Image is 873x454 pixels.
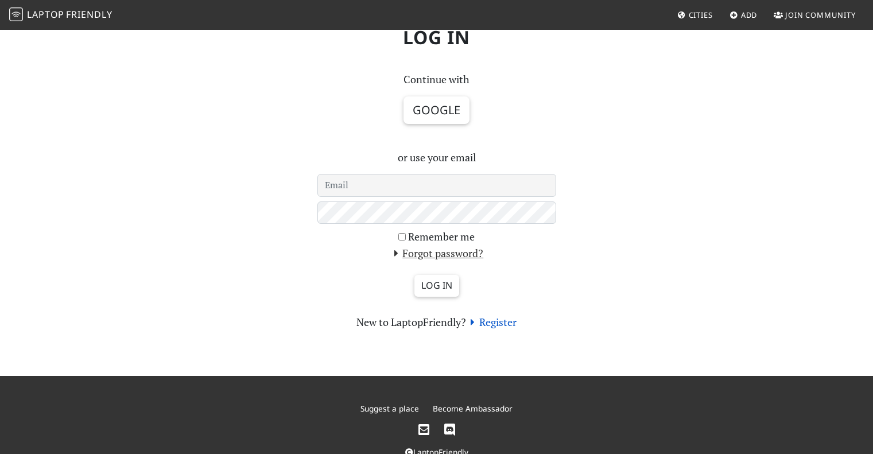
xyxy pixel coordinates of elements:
span: Cities [689,10,713,20]
a: Forgot password? [390,246,484,260]
section: New to LaptopFriendly? [317,314,556,331]
a: LaptopFriendly LaptopFriendly [9,5,112,25]
span: Friendly [66,8,112,21]
img: LaptopFriendly [9,7,23,21]
p: Continue with [317,71,556,88]
label: Remember me [408,228,475,245]
a: Cities [673,5,717,25]
a: Become Ambassador [433,403,513,414]
span: Join Community [785,10,856,20]
span: Laptop [27,8,64,21]
h1: Log in [58,17,816,57]
a: Suggest a place [360,403,419,414]
span: Add [741,10,758,20]
a: Add [725,5,762,25]
p: or use your email [317,149,556,166]
button: Google [403,96,470,124]
a: Register [466,315,517,329]
input: Email [317,174,556,197]
a: Join Community [769,5,860,25]
input: Log in [414,275,459,297]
